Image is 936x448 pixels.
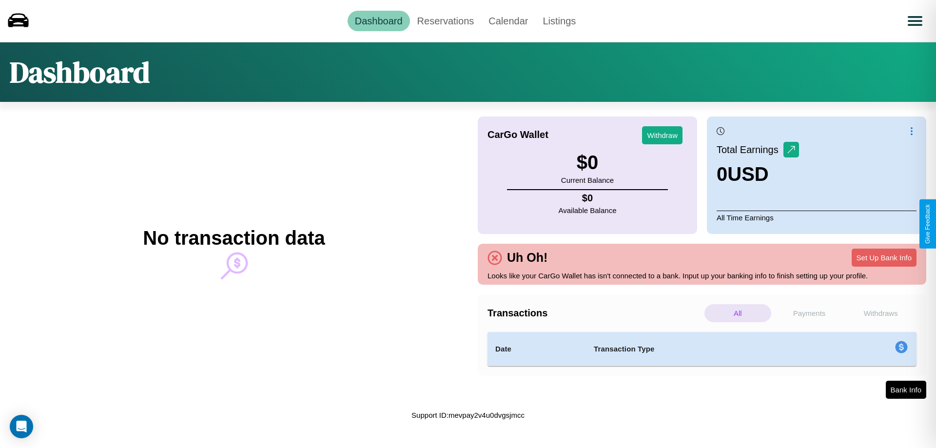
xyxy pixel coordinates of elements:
button: Set Up Bank Info [852,249,916,267]
div: Give Feedback [924,204,931,244]
p: All Time Earnings [717,211,916,224]
button: Withdraw [642,126,682,144]
p: Current Balance [561,174,614,187]
h4: $ 0 [559,193,617,204]
a: Reservations [410,11,482,31]
p: Payments [776,304,843,322]
h4: Uh Oh! [502,251,552,265]
h4: CarGo Wallet [487,129,548,140]
h3: $ 0 [561,152,614,174]
table: simple table [487,332,916,366]
div: Open Intercom Messenger [10,415,33,438]
h4: Date [495,343,578,355]
h2: No transaction data [143,227,325,249]
p: Support ID: mevpay2v4u0dvgsjmcc [411,409,525,422]
button: Bank Info [886,381,926,399]
button: Open menu [901,7,929,35]
h3: 0 USD [717,163,799,185]
a: Dashboard [348,11,410,31]
a: Listings [535,11,583,31]
h4: Transactions [487,308,702,319]
p: Looks like your CarGo Wallet has isn't connected to a bank. Input up your banking info to finish ... [487,269,916,282]
h4: Transaction Type [594,343,815,355]
p: All [704,304,771,322]
p: Withdraws [847,304,914,322]
a: Calendar [481,11,535,31]
p: Total Earnings [717,141,783,158]
p: Available Balance [559,204,617,217]
h1: Dashboard [10,52,150,92]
